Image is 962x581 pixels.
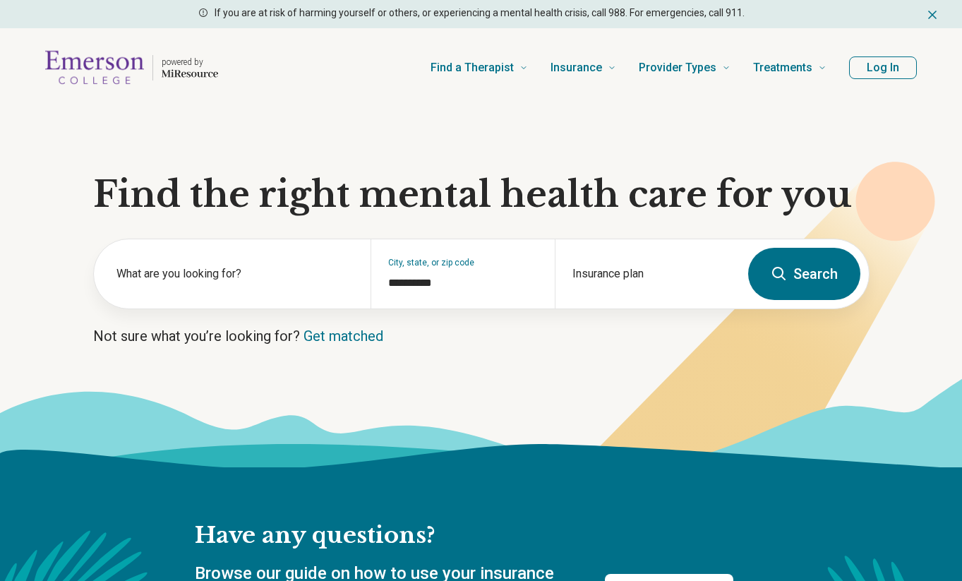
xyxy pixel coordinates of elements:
button: Log In [849,56,917,79]
a: Find a Therapist [431,40,528,96]
button: Dismiss [925,6,939,23]
p: If you are at risk of harming yourself or others, or experiencing a mental health crisis, call 98... [215,6,745,20]
a: Insurance [551,40,616,96]
a: Get matched [303,328,383,345]
p: Not sure what you’re looking for? [93,326,870,346]
a: Treatments [753,40,826,96]
p: powered by [162,56,218,68]
span: Provider Types [639,58,716,78]
span: Insurance [551,58,602,78]
button: Search [748,248,860,300]
a: Provider Types [639,40,730,96]
label: What are you looking for? [116,265,354,282]
h1: Find the right mental health care for you [93,174,870,216]
a: Home page [45,45,218,90]
span: Treatments [753,58,812,78]
h2: Have any questions? [195,521,733,551]
span: Find a Therapist [431,58,514,78]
